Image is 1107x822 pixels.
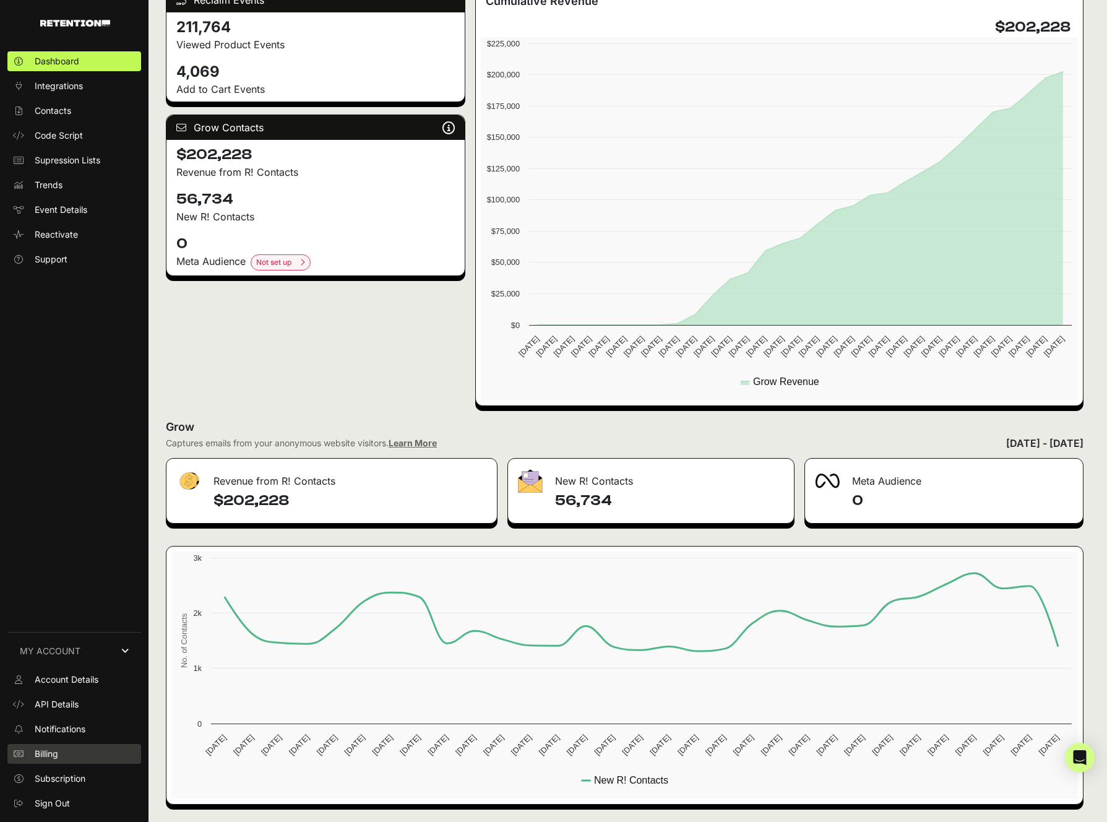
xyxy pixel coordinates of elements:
[1024,334,1048,358] text: [DATE]
[176,37,455,52] p: Viewed Product Events
[35,228,78,241] span: Reactivate
[426,733,450,757] text: [DATE]
[176,165,455,180] p: Revenue from R! Contacts
[35,748,58,760] span: Billing
[7,126,141,145] a: Code Script
[7,51,141,71] a: Dashboard
[7,769,141,789] a: Subscription
[486,70,519,79] text: $200,000
[7,794,141,813] a: Sign Out
[762,334,786,358] text: [DATE]
[1006,436,1083,451] div: [DATE] - [DATE]
[704,733,728,757] text: [DATE]
[176,209,455,224] p: New R! Contacts
[621,334,645,358] text: [DATE]
[805,459,1083,496] div: Meta Audience
[971,334,996,358] text: [DATE]
[35,80,83,92] span: Integrations
[491,227,519,236] text: $75,000
[486,132,519,142] text: $150,000
[866,334,890,358] text: [DATE]
[7,101,141,121] a: Contacts
[35,55,79,67] span: Dashboard
[35,797,70,810] span: Sign Out
[35,154,100,167] span: Supression Lists
[176,145,455,165] h4: $202,228
[814,334,838,358] text: [DATE]
[481,733,506,757] text: [DATE]
[7,744,141,764] a: Billing
[731,733,756,757] text: [DATE]
[518,469,543,493] img: fa-envelope-19ae18322b30453b285274b1b8af3d052b27d846a4fbe8435d1a52b978f639a2.png
[35,253,67,266] span: Support
[166,437,437,449] div: Captures emails from your anonymous website visitors.
[315,733,339,757] text: [DATE]
[7,670,141,690] a: Account Details
[35,204,87,216] span: Event Details
[35,673,98,686] span: Account Details
[508,459,795,496] div: New R! Contacts
[565,733,589,757] text: [DATE]
[176,82,455,97] p: Add to Cart Events
[1065,743,1095,772] div: Open Intercom Messenger
[592,733,616,757] text: [DATE]
[259,733,283,757] text: [DATE]
[919,334,943,358] text: [DATE]
[204,733,228,757] text: [DATE]
[926,733,950,757] text: [DATE]
[35,698,79,711] span: API Details
[870,733,894,757] text: [DATE]
[510,321,519,330] text: $0
[7,175,141,195] a: Trends
[176,17,455,37] h4: 211,764
[7,249,141,269] a: Support
[491,289,519,298] text: $25,000
[486,195,519,204] text: $100,000
[842,733,866,757] text: [DATE]
[534,334,558,358] text: [DATE]
[7,632,141,670] a: MY ACCOUNT
[884,334,908,358] text: [DATE]
[832,334,856,358] text: [DATE]
[620,733,644,757] text: [DATE]
[7,225,141,244] a: Reactivate
[35,179,62,191] span: Trends
[849,334,873,358] text: [DATE]
[486,102,519,111] text: $175,000
[398,733,422,757] text: [DATE]
[486,39,519,48] text: $225,000
[166,459,497,496] div: Revenue from R! Contacts
[35,129,83,142] span: Code Script
[709,334,733,358] text: [DATE]
[587,334,611,358] text: [DATE]
[176,469,201,493] img: fa-dollar-13500eef13a19c4ab2b9ed9ad552e47b0d9fc28b02b83b90ba0e00f96d6372e9.png
[179,613,189,668] text: No. of Contacts
[35,772,85,785] span: Subscription
[343,733,367,757] text: [DATE]
[454,733,478,757] text: [DATE]
[40,20,110,27] img: Retention.com
[648,733,672,757] text: [DATE]
[674,334,698,358] text: [DATE]
[814,733,838,757] text: [DATE]
[35,105,71,117] span: Contacts
[486,164,519,173] text: $125,000
[193,664,202,673] text: 1k
[981,733,1006,757] text: [DATE]
[639,334,663,358] text: [DATE]
[371,733,395,757] text: [DATE]
[1036,733,1061,757] text: [DATE]
[176,254,455,270] div: Meta Audience
[753,376,819,387] text: Grow Revenue
[537,733,561,757] text: [DATE]
[166,115,465,140] div: Grow Contacts
[7,76,141,96] a: Integrations
[796,334,821,358] text: [DATE]
[176,234,455,254] h4: 0
[954,334,978,358] text: [DATE]
[176,189,455,209] h4: 56,734
[7,150,141,170] a: Supression Lists
[852,491,1073,511] h4: 0
[1007,334,1031,358] text: [DATE]
[815,474,840,488] img: fa-meta-2f981b61bb99beabf952f7030308934f19ce035c18b003e963880cc3fabeebb7.png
